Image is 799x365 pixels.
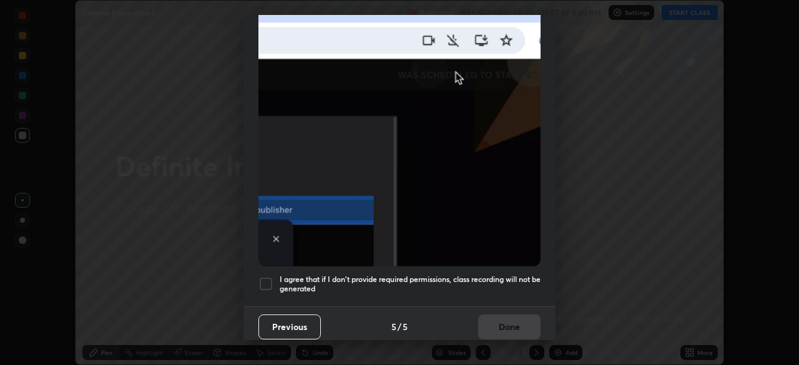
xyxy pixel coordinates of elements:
h4: / [398,320,401,333]
h4: 5 [403,320,408,333]
h5: I agree that if I don't provide required permissions, class recording will not be generated [280,275,541,294]
h4: 5 [391,320,396,333]
button: Previous [258,314,321,339]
